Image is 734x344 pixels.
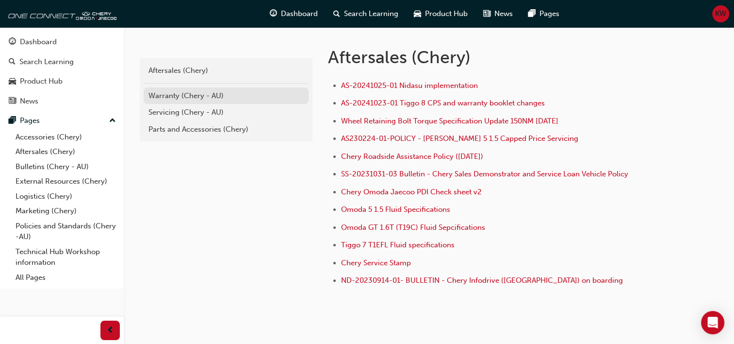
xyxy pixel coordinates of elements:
span: news-icon [483,8,490,20]
a: SS-20231031-03 Bulletin - Chery Sales Demonstrator and Service Loan Vehicle Policy [341,170,628,178]
a: Wheel Retaining Bolt Torque Specification Update 150NM [DATE] [341,117,558,125]
span: pages-icon [528,8,536,20]
span: search-icon [9,58,16,67]
button: DashboardSearch LearningProduct HubNews [4,31,120,112]
a: Marketing (Chery) [12,204,120,219]
span: guage-icon [9,38,16,47]
div: News [20,96,38,107]
span: Product Hub [425,8,468,19]
span: prev-icon [107,325,114,337]
button: Pages [4,112,120,130]
div: Dashboard [20,36,57,48]
span: Pages [539,8,559,19]
div: Aftersales (Chery) [148,65,304,76]
a: AS-20241023-01 Tiggo 8 CPS and warranty booklet changes [341,99,545,107]
span: Search Learning [344,8,398,19]
a: Aftersales (Chery) [12,144,120,159]
a: guage-iconDashboard [262,4,326,24]
a: AS-20241025-01 Nidasu implementation [341,81,478,90]
span: news-icon [9,97,16,106]
a: All Pages [12,270,120,285]
a: Policies and Standards (Chery -AU) [12,219,120,244]
span: car-icon [9,77,16,86]
a: AS230224-01-POLICY - [PERSON_NAME] 5 1.5 Capped Price Servicing [341,134,578,143]
h1: Aftersales (Chery) [328,47,646,68]
a: pages-iconPages [521,4,567,24]
span: pages-icon [9,117,16,125]
span: Dashboard [281,8,318,19]
a: Aftersales (Chery) [144,62,309,79]
a: Chery Roadside Assistance Policy ([DATE]) [341,152,483,161]
a: news-iconNews [475,4,521,24]
a: Search Learning [4,53,120,71]
a: Dashboard [4,33,120,51]
a: Logistics (Chery) [12,189,120,204]
span: KW [715,8,726,19]
span: search-icon [333,8,340,20]
a: Product Hub [4,72,120,90]
a: News [4,92,120,110]
a: search-iconSearch Learning [326,4,406,24]
span: car-icon [414,8,421,20]
span: News [494,8,513,19]
div: Search Learning [19,56,74,68]
a: Warranty (Chery - AU) [144,87,309,104]
a: Chery Omoda Jaecoo PDI Check sheet v2 [341,188,482,196]
a: Accessories (Chery) [12,130,120,145]
span: up-icon [109,115,116,127]
a: Technical Hub Workshop information [12,244,120,270]
img: oneconnect [5,4,116,23]
a: Omoda GT 1.6T (T19C) Fluid Sepcifications [341,223,485,232]
a: Omoda 5 1.5 Fluid Specifications [341,205,450,214]
button: KW [712,5,729,22]
a: Servicing (Chery - AU) [144,104,309,121]
a: Bulletins (Chery - AU) [12,159,120,174]
a: Parts and Accessories (Chery) [144,121,309,138]
a: External Resources (Chery) [12,174,120,189]
div: Pages [20,115,40,126]
div: Parts and Accessories (Chery) [148,124,304,135]
div: Warranty (Chery - AU) [148,90,304,102]
a: Chery Service Stamp [341,258,411,267]
a: car-iconProduct Hub [406,4,475,24]
a: ND-20230914-01- BULLETIN - Chery Infodrive ([GEOGRAPHIC_DATA]) on boarding [341,276,623,285]
div: Open Intercom Messenger [701,311,724,334]
span: guage-icon [270,8,277,20]
a: Tiggo 7 T1EFL Fluid specifications [341,241,455,249]
div: Product Hub [20,76,63,87]
div: Servicing (Chery - AU) [148,107,304,118]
